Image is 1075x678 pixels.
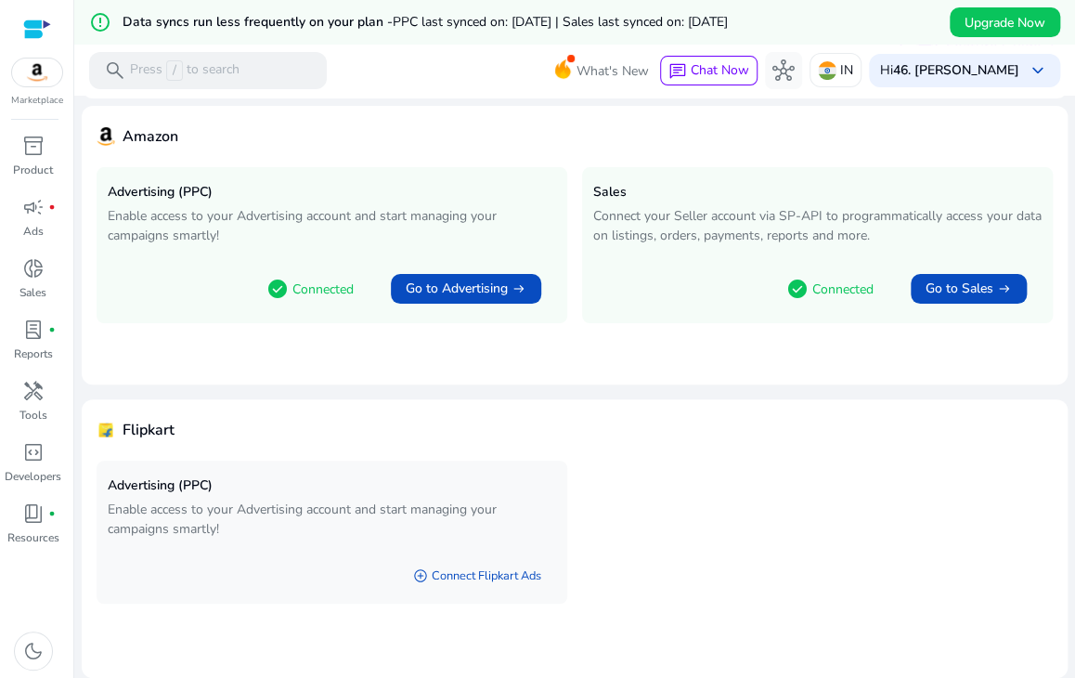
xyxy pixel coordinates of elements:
[926,280,993,298] span: Go to Sales
[812,280,874,299] p: Connected
[950,7,1060,37] button: Upgrade Now
[123,422,175,439] h4: Flipkart
[108,500,556,539] p: Enable access to your Advertising account and start managing your campaigns smartly!
[292,280,354,299] p: Connected
[108,478,556,494] h5: Advertising (PPC)
[5,468,61,485] p: Developers
[1027,59,1049,82] span: keyboard_arrow_down
[593,206,1042,245] p: Connect your Seller account via SP-API to programmatically access your data on listings, orders, ...
[22,196,45,218] span: campaign
[104,59,126,82] span: search
[123,128,178,146] h4: Amazon
[765,52,802,89] button: hub
[11,94,63,108] p: Marketplace
[89,11,111,33] mat-icon: error_outline
[691,61,749,79] span: Chat Now
[266,278,289,300] span: check_circle
[19,284,46,301] p: Sales
[108,185,556,201] h5: Advertising (PPC)
[391,274,541,304] button: Go to Advertisingarrow_right_alt
[997,281,1012,296] span: arrow_right_alt
[23,223,44,240] p: Ads
[965,13,1045,33] span: Upgrade Now
[668,62,687,81] span: chat
[22,257,45,280] span: donut_small
[166,60,183,81] span: /
[12,59,62,86] img: amazon.svg
[660,56,758,85] button: chatChat Now
[911,274,1027,304] button: Go to Salesarrow_right_alt
[22,640,45,662] span: dark_mode
[130,60,240,81] p: Press to search
[22,380,45,402] span: handyman
[893,61,1019,79] b: 46. [PERSON_NAME]
[48,203,56,211] span: fiber_manual_record
[7,529,59,546] p: Resources
[14,346,53,362] p: Reports
[48,326,56,333] span: fiber_manual_record
[896,267,1042,311] a: Go to Salesarrow_right_alt
[772,59,795,82] span: hub
[22,441,45,463] span: code_blocks
[576,55,649,87] span: What's New
[786,278,809,300] span: check_circle
[13,162,53,178] p: Product
[376,267,556,311] a: Go to Advertisingarrow_right_alt
[123,15,728,31] h5: Data syncs run less frequently on your plan -
[108,206,556,245] p: Enable access to your Advertising account and start managing your campaigns smartly!
[393,13,728,31] span: PPC last synced on: [DATE] | Sales last synced on: [DATE]
[22,502,45,525] span: book_4
[413,568,428,583] span: add_circle
[22,319,45,341] span: lab_profile
[593,185,1042,201] h5: Sales
[48,510,56,517] span: fiber_manual_record
[19,407,47,424] p: Tools
[818,61,836,80] img: in.svg
[840,54,853,86] p: IN
[22,135,45,157] span: inventory_2
[880,64,1019,77] p: Hi
[398,559,556,593] a: add_circleConnect Flipkart Ads
[512,281,526,296] span: arrow_right_alt
[406,280,508,298] span: Go to Advertising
